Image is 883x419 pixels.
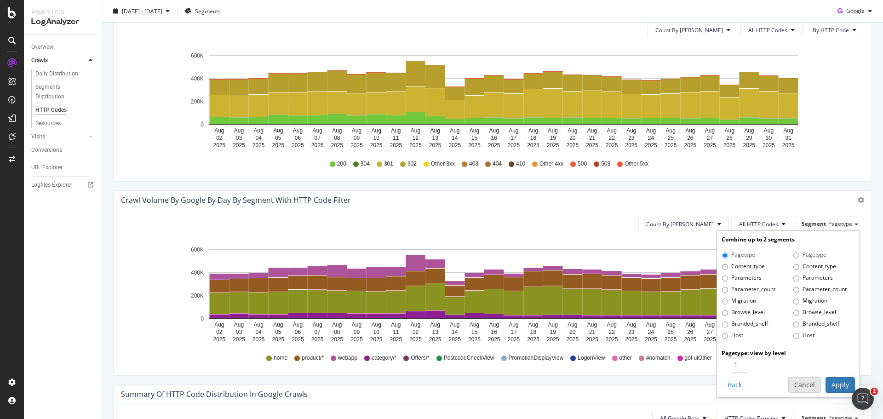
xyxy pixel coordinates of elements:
text: 400K [191,75,204,82]
button: [DATE] - [DATE] [109,4,173,18]
input: Browse_level [722,310,728,316]
input: Parameters [722,276,728,281]
text: 2025 [684,142,696,149]
text: 2025 [488,142,500,149]
text: Aug [312,127,322,134]
label: Content_type [793,262,836,271]
text: 2025 [625,336,637,343]
text: 2025 [507,142,520,149]
text: Aug [489,127,499,134]
text: 12 [413,135,419,141]
text: 2025 [566,336,579,343]
text: Aug [626,127,636,134]
div: URL Explorer [31,163,63,172]
text: Aug [450,321,459,328]
div: A chart. [121,239,857,345]
text: Aug [548,127,557,134]
input: Host [722,333,728,339]
text: 11 [393,329,399,335]
text: 2025 [547,142,559,149]
text: Aug [587,127,597,134]
text: 11 [393,135,399,141]
text: Aug [411,321,420,328]
div: LogAnalyzer [31,17,94,27]
text: 0 [201,121,204,128]
text: Aug [528,321,538,328]
text: 2025 [370,142,383,149]
text: Aug [764,127,774,134]
text: 19 [550,135,556,141]
text: Aug [411,127,420,134]
text: 2025 [370,336,383,343]
a: HTTP Codes [35,105,95,115]
text: Aug [607,127,616,134]
text: 27 [707,135,713,141]
text: 26 [687,329,694,335]
div: Combine up to 2 segments [722,235,855,243]
text: Aug [312,321,322,328]
input: Branded_shelf [722,321,728,327]
span: 500 [578,160,587,168]
text: 2025 [763,142,775,149]
span: Pagetype [828,220,852,228]
text: Aug [391,321,401,328]
span: PostcodeCheckView [444,354,494,362]
span: All HTTP Codes [739,220,778,228]
text: 600K [191,52,204,59]
text: 2025 [390,142,402,149]
text: 23 [628,329,635,335]
a: Segments Distribution [35,82,95,102]
text: 2025 [507,336,520,343]
div: Pagetype : view by level [722,349,855,357]
label: Parameter_count [722,285,775,294]
div: Resources [35,119,61,128]
div: Overview [31,42,53,52]
text: 20 [569,135,576,141]
span: webapp [338,354,357,362]
text: Aug [646,127,656,134]
text: Aug [685,321,695,328]
text: 09 [354,135,360,141]
label: Content_type [722,262,765,271]
text: 25 [667,135,674,141]
button: Segments [181,4,224,18]
div: Crawls [31,56,48,65]
text: Aug [705,127,715,134]
text: 2025 [645,142,657,149]
span: Segments [195,7,221,15]
text: Aug [783,127,793,134]
text: 2025 [645,336,657,343]
text: Aug [450,127,459,134]
text: Aug [665,127,675,134]
text: 2025 [606,142,618,149]
text: 03 [236,135,242,141]
text: Aug [214,321,224,328]
button: All HTTP Codes [740,23,803,37]
text: Aug [430,321,440,328]
button: All HTTP Codes [731,217,793,231]
text: Aug [470,321,479,328]
text: 2025 [468,142,481,149]
span: home [274,354,287,362]
text: 07 [314,135,321,141]
text: 400K [191,270,204,276]
text: Aug [568,127,577,134]
label: Host [793,331,814,340]
text: Aug [293,127,303,134]
text: Aug [332,321,342,328]
a: Crawls [31,56,86,65]
label: Migration [722,297,756,306]
text: 2025 [292,142,304,149]
input: Migration [793,298,799,304]
a: Logfiles Explorer [31,180,95,190]
button: Count By [PERSON_NAME] [648,23,738,37]
span: 200 [337,160,346,168]
div: gear [858,197,864,203]
text: 2025 [488,336,500,343]
text: 16 [491,329,497,335]
text: 0 [201,316,204,322]
span: gol-uiOther [685,354,712,362]
text: 16 [491,135,497,141]
span: Google [846,7,865,15]
div: HTTP Codes [35,105,67,115]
